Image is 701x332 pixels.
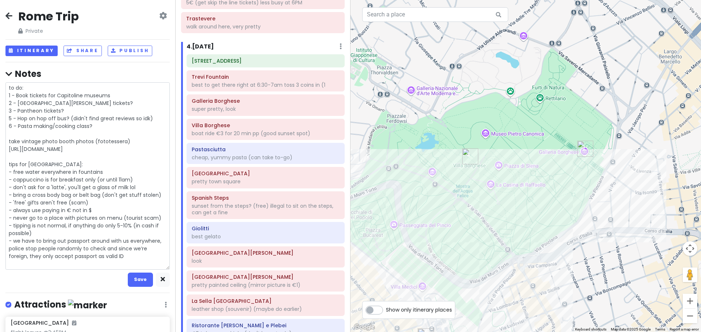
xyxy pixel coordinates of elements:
img: Google [352,323,376,332]
textarea: to do: 1 - Book tickets for Capitoline museums 2 - [GEOGRAPHIC_DATA][PERSON_NAME] tickets? 3 - Pa... [5,82,170,270]
span: Show only itinerary places [386,306,452,314]
a: Report a map error [670,327,699,331]
button: Keyboard shortcuts [575,327,606,332]
div: leather shop (souvenir) (maybe do earlier) [192,306,340,312]
h6: Trevi Fountain [192,74,340,80]
button: Itinerary [5,46,58,56]
span: Map data ©2025 Google [611,327,651,331]
div: sunset from the steps? (free) illegal to sit on the steps, can get a fine [192,203,340,216]
h4: Notes [5,68,170,79]
h6: Trastevere [186,15,340,22]
a: Open this area in Google Maps (opens a new window) [352,323,376,332]
button: Share [64,46,101,56]
h6: Spanish Steps [192,195,340,201]
h6: Ristorante Taberna Patrizi e Plebei [192,322,340,329]
button: Map camera controls [683,241,697,256]
h6: Giolitti [192,225,340,232]
button: Zoom out [683,309,697,323]
button: Save [128,273,153,287]
h6: Piazza Colonna [192,250,340,256]
h6: 4 . [DATE] [187,43,214,51]
h4: Attractions [14,299,107,311]
a: Terms (opens in new tab) [655,327,665,331]
h6: La Sella Roma [192,298,340,304]
h6: Via Marmorata, 16 [192,58,340,64]
div: super pretty, look [192,106,340,112]
div: pretty town square [192,178,340,185]
h6: Galleria Borghese [192,98,340,104]
div: Villa Borghese [462,148,478,164]
div: cheap, yummy pasta (can take to-go) [192,154,340,161]
div: pretty painted ceiling (mirror picture is €1) [192,282,340,288]
div: walk around here, very pretty [186,23,340,30]
h6: Villa Borghese [192,122,340,129]
i: Added to itinerary [72,320,76,325]
button: Zoom in [683,294,697,308]
div: boat ride €3 for 20 min pp (good sunset spot) [192,130,340,137]
img: marker [68,300,107,311]
h6: Piazza del Popolo [192,170,340,177]
input: Search a place [362,7,508,22]
div: best to get there right at 6:30-7am toss 3 coins in (1 [192,82,340,88]
h6: Chiesa di Sant'Ignazio di Loyola [192,274,340,280]
h2: Rome Trip [18,9,79,24]
span: Private [18,27,79,35]
h6: Pastasciutta [192,146,340,153]
button: Drag Pegman onto the map to open Street View [683,267,697,282]
h6: [GEOGRAPHIC_DATA] [11,320,76,326]
div: best gelato [192,233,340,240]
button: Publish [108,46,153,56]
div: Galleria Borghese [577,141,593,157]
div: look [192,258,340,264]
